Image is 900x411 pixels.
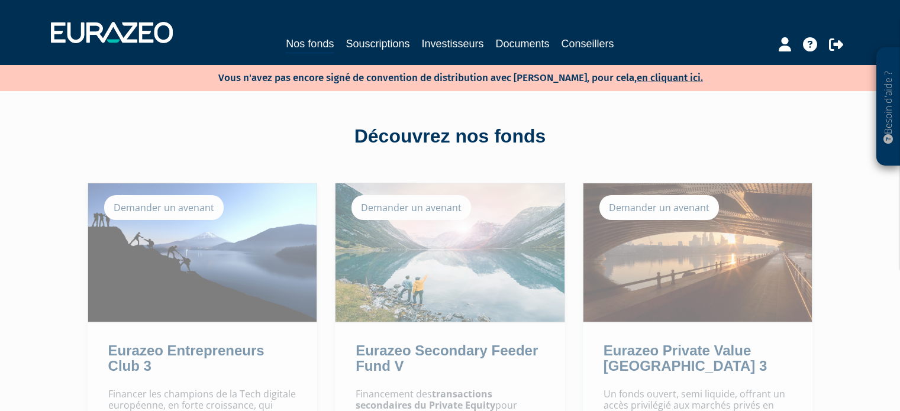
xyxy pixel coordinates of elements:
[562,35,614,52] a: Conseillers
[604,342,767,374] a: Eurazeo Private Value [GEOGRAPHIC_DATA] 3
[108,342,264,374] a: Eurazeo Entrepreneurs Club 3
[637,72,703,84] a: en cliquant ici.
[599,195,719,220] div: Demander un avenant
[356,342,538,374] a: Eurazeo Secondary Feeder Fund V
[583,183,812,322] img: Eurazeo Private Value Europe 3
[882,54,895,160] p: Besoin d'aide ?
[88,183,317,322] img: Eurazeo Entrepreneurs Club 3
[351,195,471,220] div: Demander un avenant
[104,195,224,220] div: Demander un avenant
[286,35,334,54] a: Nos fonds
[51,22,173,43] img: 1732889491-logotype_eurazeo_blanc_rvb.png
[346,35,409,52] a: Souscriptions
[421,35,483,52] a: Investisseurs
[184,68,703,85] p: Vous n'avez pas encore signé de convention de distribution avec [PERSON_NAME], pour cela,
[113,123,788,150] div: Découvrez nos fonds
[336,183,564,322] img: Eurazeo Secondary Feeder Fund V
[496,35,550,52] a: Documents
